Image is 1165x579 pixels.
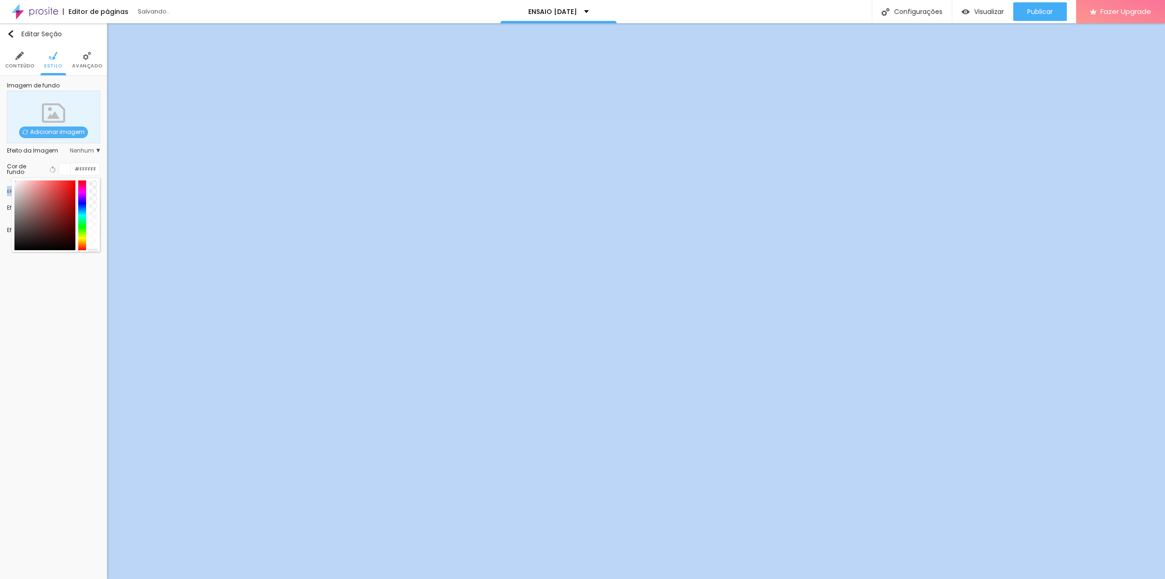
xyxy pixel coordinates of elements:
[7,148,70,153] div: Efeito da Imagem
[882,8,889,16] img: Icone
[138,9,245,14] div: Salvando...
[7,30,62,38] div: Editar Seção
[15,52,24,60] img: Icone
[7,205,46,211] div: Efeito superior
[72,64,102,68] span: Avançado
[1013,2,1067,21] button: Publicar
[22,129,28,135] img: Icone
[7,83,100,88] div: Imagem de fundo
[7,164,44,175] div: Cor de fundo
[49,52,57,60] img: Icone
[528,8,577,15] p: ENSAIO [DATE]
[7,30,14,38] img: Icone
[19,126,88,138] span: Adicionar imagem
[7,180,100,197] div: Efeitos de fundo
[63,8,128,15] div: Editor de páginas
[107,23,1165,579] iframe: Editor
[7,186,56,196] div: Efeitos de fundo
[962,8,970,16] img: view-1.svg
[44,64,62,68] span: Estilo
[952,2,1013,21] button: Visualizar
[83,52,91,60] img: Icone
[5,64,34,68] span: Conteúdo
[70,148,100,153] span: Nenhum
[1100,7,1151,15] span: Fazer Upgrade
[1027,8,1053,15] span: Publicar
[974,8,1004,15] span: Visualizar
[7,227,42,233] div: Efeito inferior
